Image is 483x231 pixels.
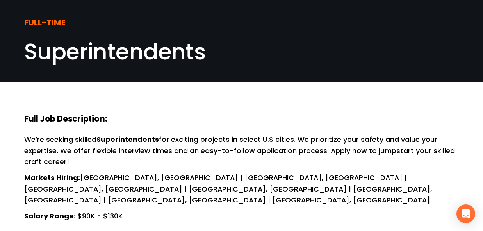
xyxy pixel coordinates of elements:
[24,211,74,221] strong: Salary Range
[24,36,206,67] span: Superintendents
[24,134,459,168] p: We’re seeking skilled for exciting projects in select U.S cities. We prioritize your safety and v...
[24,173,80,183] strong: Markets Hiring:
[24,211,459,222] p: : $90K - $130K
[96,134,159,144] strong: Superintendents
[24,172,459,206] p: [GEOGRAPHIC_DATA], [GEOGRAPHIC_DATA] | [GEOGRAPHIC_DATA], [GEOGRAPHIC_DATA] | [GEOGRAPHIC_DATA], ...
[24,113,107,124] strong: Full Job Description:
[456,204,475,223] div: Open Intercom Messenger
[24,17,66,28] strong: FULL-TIME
